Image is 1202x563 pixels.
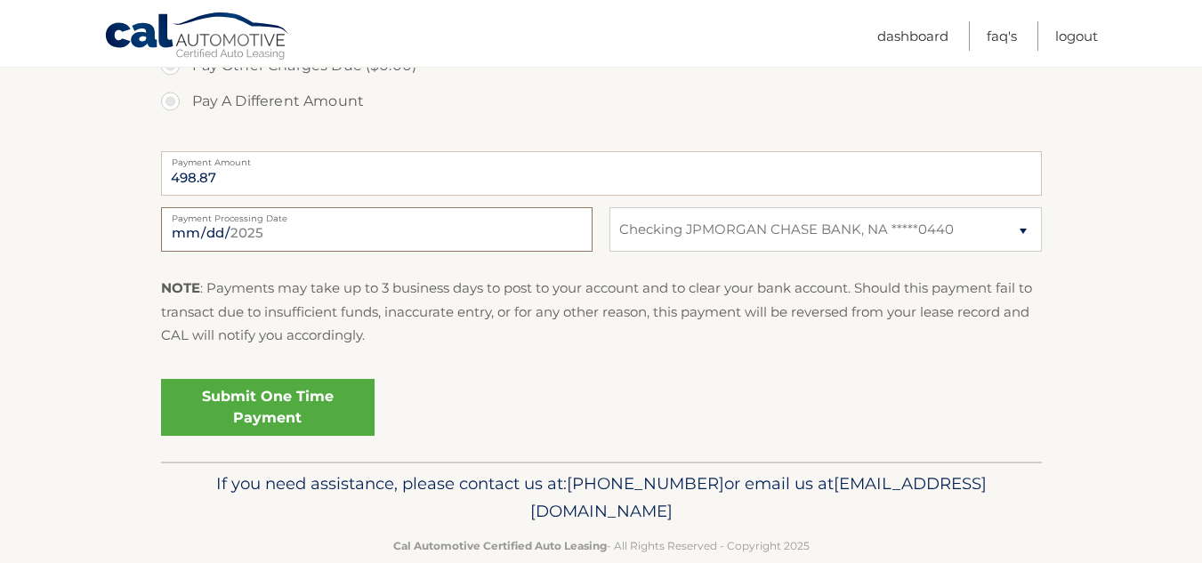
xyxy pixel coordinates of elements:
[987,21,1017,51] a: FAQ's
[161,207,593,252] input: Payment Date
[567,473,724,494] span: [PHONE_NUMBER]
[161,84,1042,119] label: Pay A Different Amount
[161,151,1042,196] input: Payment Amount
[877,21,948,51] a: Dashboard
[104,12,291,63] a: Cal Automotive
[161,379,375,436] a: Submit One Time Payment
[1055,21,1098,51] a: Logout
[173,536,1030,555] p: - All Rights Reserved - Copyright 2025
[161,279,200,296] strong: NOTE
[393,539,607,552] strong: Cal Automotive Certified Auto Leasing
[161,277,1042,347] p: : Payments may take up to 3 business days to post to your account and to clear your bank account....
[161,151,1042,165] label: Payment Amount
[161,207,593,221] label: Payment Processing Date
[173,470,1030,527] p: If you need assistance, please contact us at: or email us at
